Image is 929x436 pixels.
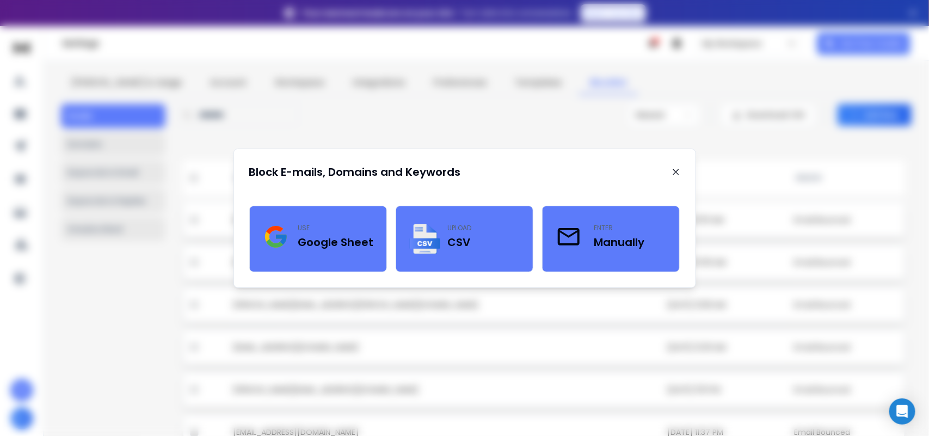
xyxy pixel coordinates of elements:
[594,224,644,232] p: enter
[298,224,373,232] p: use
[249,164,461,180] h1: Block E-mails, Domains and Keywords
[298,235,373,250] h3: Google Sheet
[594,235,644,250] h3: Manually
[889,398,915,425] div: Open Intercom Messenger
[447,224,471,232] p: upload
[447,235,471,250] h3: CSV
